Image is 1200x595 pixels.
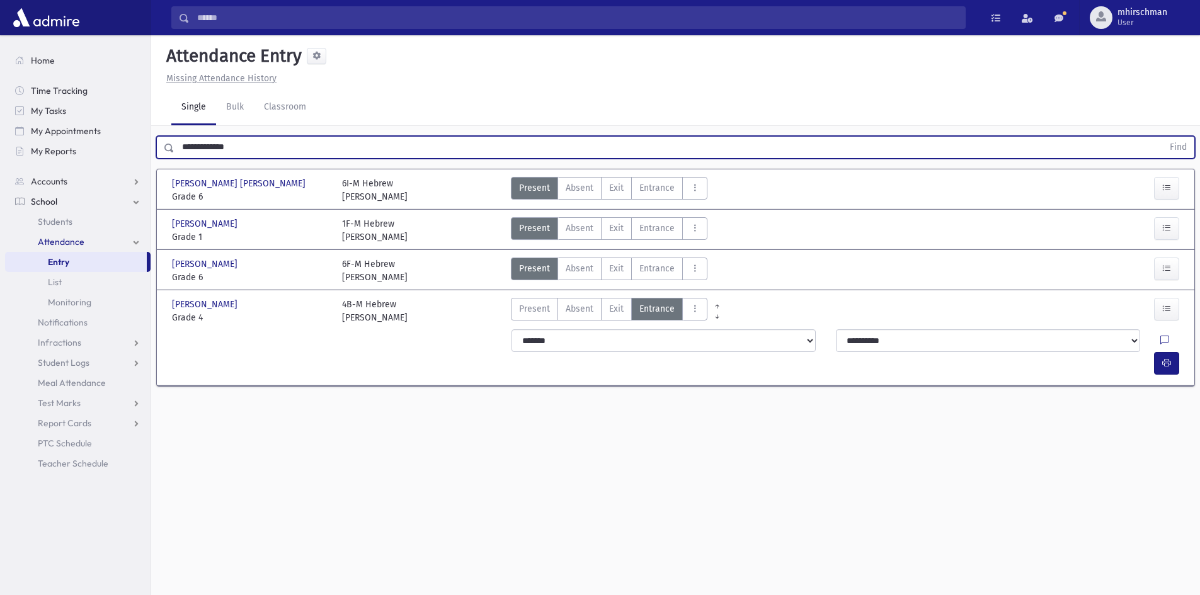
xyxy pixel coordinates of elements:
[511,298,707,324] div: AttTypes
[172,271,329,284] span: Grade 6
[519,262,550,275] span: Present
[566,302,593,315] span: Absent
[609,262,624,275] span: Exit
[172,217,240,230] span: [PERSON_NAME]
[519,181,550,195] span: Present
[190,6,965,29] input: Search
[48,297,91,308] span: Monitoring
[5,101,151,121] a: My Tasks
[172,258,240,271] span: [PERSON_NAME]
[511,177,707,203] div: AttTypes
[5,171,151,191] a: Accounts
[5,121,151,141] a: My Appointments
[166,73,277,84] u: Missing Attendance History
[31,125,101,137] span: My Appointments
[31,105,66,116] span: My Tasks
[31,196,57,207] span: School
[1117,8,1167,18] span: mhirschman
[216,90,254,125] a: Bulk
[342,217,408,244] div: 1F-M Hebrew [PERSON_NAME]
[172,298,240,311] span: [PERSON_NAME]
[609,302,624,315] span: Exit
[5,212,151,232] a: Students
[1162,137,1194,158] button: Find
[38,397,81,409] span: Test Marks
[38,317,88,328] span: Notifications
[172,230,329,244] span: Grade 1
[161,73,277,84] a: Missing Attendance History
[511,258,707,284] div: AttTypes
[342,298,408,324] div: 4B-M Hebrew [PERSON_NAME]
[10,5,83,30] img: AdmirePro
[639,181,675,195] span: Entrance
[5,81,151,101] a: Time Tracking
[609,181,624,195] span: Exit
[48,276,62,288] span: List
[5,312,151,332] a: Notifications
[511,217,707,244] div: AttTypes
[639,262,675,275] span: Entrance
[1117,18,1167,28] span: User
[5,413,151,433] a: Report Cards
[38,357,89,368] span: Student Logs
[172,177,308,190] span: [PERSON_NAME] [PERSON_NAME]
[566,262,593,275] span: Absent
[38,377,106,388] span: Meal Attendance
[5,393,151,413] a: Test Marks
[5,453,151,473] a: Teacher Schedule
[5,332,151,353] a: Infractions
[31,145,76,157] span: My Reports
[5,50,151,71] a: Home
[38,458,108,469] span: Teacher Schedule
[5,191,151,212] a: School
[342,177,408,203] div: 6I-M Hebrew [PERSON_NAME]
[38,438,92,449] span: PTC Schedule
[5,353,151,373] a: Student Logs
[172,311,329,324] span: Grade 4
[48,256,69,268] span: Entry
[38,417,91,429] span: Report Cards
[5,373,151,393] a: Meal Attendance
[5,272,151,292] a: List
[31,85,88,96] span: Time Tracking
[5,232,151,252] a: Attendance
[161,45,302,67] h5: Attendance Entry
[609,222,624,235] span: Exit
[5,141,151,161] a: My Reports
[38,236,84,247] span: Attendance
[31,176,67,187] span: Accounts
[639,222,675,235] span: Entrance
[254,90,316,125] a: Classroom
[31,55,55,66] span: Home
[172,190,329,203] span: Grade 6
[566,222,593,235] span: Absent
[519,302,550,315] span: Present
[342,258,408,284] div: 6F-M Hebrew [PERSON_NAME]
[566,181,593,195] span: Absent
[639,302,675,315] span: Entrance
[5,252,147,272] a: Entry
[5,292,151,312] a: Monitoring
[38,216,72,227] span: Students
[38,337,81,348] span: Infractions
[519,222,550,235] span: Present
[171,90,216,125] a: Single
[5,433,151,453] a: PTC Schedule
